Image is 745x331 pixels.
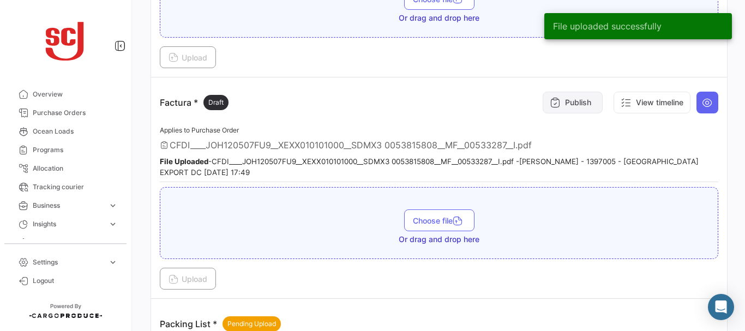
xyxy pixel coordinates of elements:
[9,85,122,104] a: Overview
[160,126,239,134] span: Applies to Purchase Order
[108,201,118,210] span: expand_more
[33,276,118,286] span: Logout
[160,268,216,290] button: Upload
[38,13,93,68] img: scj_logo1.svg
[708,294,734,320] div: Abrir Intercom Messenger
[33,108,118,118] span: Purchase Orders
[9,141,122,159] a: Programs
[160,157,699,177] small: - CFDI____JOH120507FU9__XEXX010101000__SDMX3 0053815808__MF__00533287__I.pdf - [PERSON_NAME] - 13...
[33,257,104,267] span: Settings
[9,159,122,178] a: Allocation
[208,98,224,107] span: Draft
[33,201,104,210] span: Business
[9,178,122,196] a: Tracking courier
[399,234,479,245] span: Or drag and drop here
[170,140,532,151] span: CFDI____JOH120507FU9__XEXX010101000__SDMX3 0053815808__MF__00533287__I.pdf
[108,257,118,267] span: expand_more
[33,238,118,248] span: Carbon Footprint
[33,89,118,99] span: Overview
[543,92,603,113] button: Publish
[413,216,466,225] span: Choose file
[227,319,276,329] span: Pending Upload
[9,104,122,122] a: Purchase Orders
[33,127,118,136] span: Ocean Loads
[9,122,122,141] a: Ocean Loads
[614,92,690,113] button: View timeline
[160,46,216,68] button: Upload
[399,13,479,23] span: Or drag and drop here
[169,53,207,62] span: Upload
[160,157,208,166] b: File Uploaded
[160,95,229,110] p: Factura *
[9,233,122,252] a: Carbon Footprint
[108,219,118,229] span: expand_more
[33,145,118,155] span: Programs
[553,21,662,32] span: File uploaded successfully
[33,219,104,229] span: Insights
[33,164,118,173] span: Allocation
[169,274,207,284] span: Upload
[33,182,118,192] span: Tracking courier
[404,209,474,231] button: Choose file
